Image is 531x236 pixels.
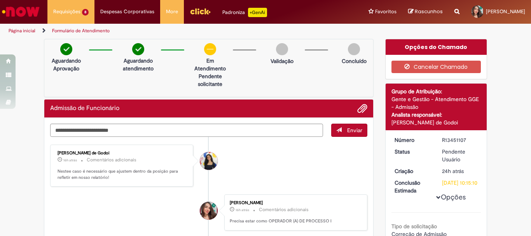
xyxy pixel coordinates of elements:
[230,218,359,224] p: Precisa estar como OPERADOR (A) DE PROCESSO I
[375,8,397,16] span: Favoritos
[331,124,367,137] button: Enviar
[357,103,367,114] button: Adicionar anexos
[1,4,41,19] img: ServiceNow
[63,158,77,163] span: 16h atrás
[222,8,267,17] div: Padroniza
[391,223,437,230] b: Tipo de solicitação
[342,57,367,65] p: Concluído
[442,136,478,144] div: R13451107
[236,208,249,212] span: 16h atrás
[348,43,360,55] img: img-circle-grey.png
[200,202,218,220] div: Maria Eduarda Bichara Gondim de Azeredo
[53,8,80,16] span: Requisições
[87,157,136,163] small: Comentários adicionais
[50,124,323,137] textarea: Digite sua mensagem aqui...
[236,208,249,212] time: 27/08/2025 16:52:11
[391,87,481,95] div: Grupo de Atribuição:
[391,95,481,111] div: Gente e Gestão - Atendimento GGE - Admissão
[259,206,309,213] small: Comentários adicionais
[276,43,288,55] img: img-circle-grey.png
[58,151,187,156] div: [PERSON_NAME] de Godoi
[200,152,218,170] div: Ana Santos de Godoi
[389,148,437,156] dt: Status
[204,43,216,55] img: circle-minus.png
[248,8,267,17] p: +GenAi
[82,9,89,16] span: 8
[442,179,478,187] div: [DATE] 10:15:10
[191,57,229,72] p: Em Atendimento
[442,168,464,175] time: 27/08/2025 09:39:21
[442,148,478,163] div: Pendente Usuário
[389,167,437,175] dt: Criação
[486,8,525,15] span: [PERSON_NAME]
[391,111,481,119] div: Analista responsável:
[442,168,464,175] span: 24h atrás
[271,57,293,65] p: Validação
[132,43,144,55] img: check-circle-green.png
[391,119,481,126] div: [PERSON_NAME] de Godoi
[347,127,362,134] span: Enviar
[442,167,478,175] div: 27/08/2025 09:39:21
[119,57,157,72] p: Aguardando atendimento
[386,39,487,55] div: Opções do Chamado
[60,43,72,55] img: check-circle-green.png
[230,201,359,205] div: [PERSON_NAME]
[166,8,178,16] span: More
[63,158,77,163] time: 27/08/2025 17:28:22
[389,136,437,144] dt: Número
[9,28,35,34] a: Página inicial
[6,24,348,38] ul: Trilhas de página
[50,105,119,112] h2: Admissão de Funcionário Histórico de tíquete
[100,8,154,16] span: Despesas Corporativas
[52,28,110,34] a: Formulário de Atendimento
[408,8,443,16] a: Rascunhos
[389,179,437,194] dt: Conclusão Estimada
[190,5,211,17] img: click_logo_yellow_360x200.png
[391,61,481,73] button: Cancelar Chamado
[47,57,85,72] p: Aguardando Aprovação
[415,8,443,15] span: Rascunhos
[191,72,229,88] p: Pendente solicitante
[58,168,187,180] p: Nestee caso é necessário que ajustem dentro da posição para refletir em nosso relatório!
